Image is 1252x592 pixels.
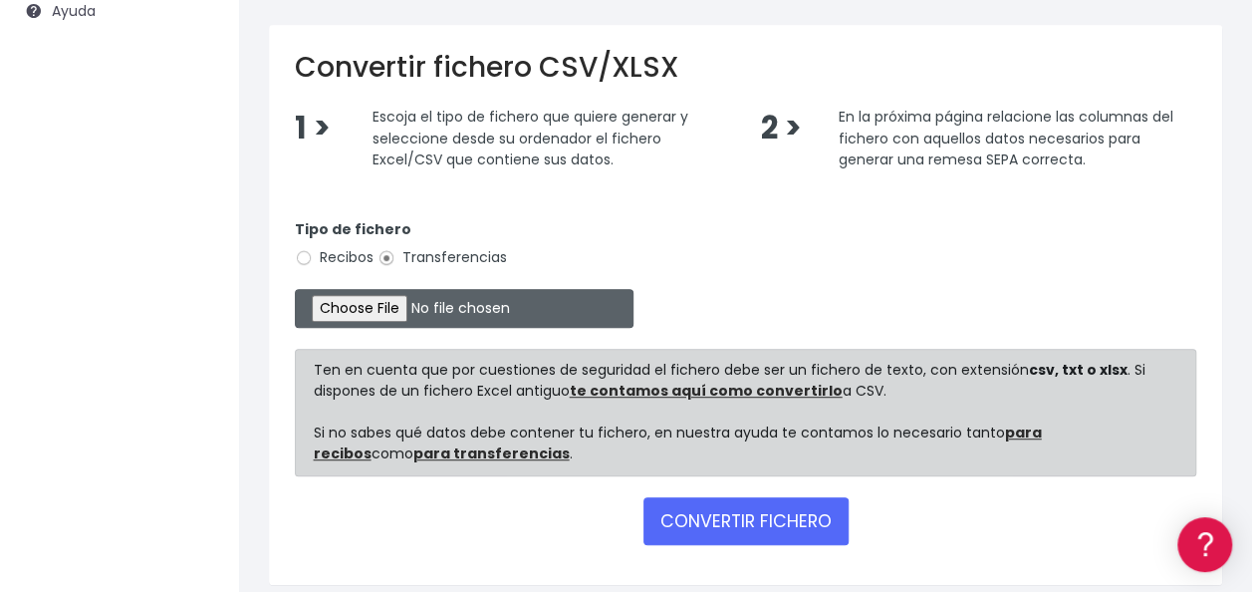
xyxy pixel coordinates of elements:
[52,1,96,21] span: Ayuda
[295,219,411,239] strong: Tipo de fichero
[295,349,1196,476] div: Ten en cuenta que por cuestiones de seguridad el fichero debe ser un fichero de texto, con extens...
[373,107,688,169] span: Escoja el tipo de fichero que quiere generar y seleccione desde su ordenador el fichero Excel/CSV...
[295,51,1196,85] h2: Convertir fichero CSV/XLSX
[295,247,374,268] label: Recibos
[838,107,1172,169] span: En la próxima página relacione las columnas del fichero con aquellos datos necesarios para genera...
[643,497,849,545] button: CONVERTIR FICHERO
[314,423,1042,463] a: para recibos
[570,381,843,401] a: te contamos aquí como convertirlo
[1029,360,1127,380] strong: csv, txt o xlsx
[377,247,507,268] label: Transferencias
[760,107,801,149] span: 2 >
[295,107,331,149] span: 1 >
[413,444,570,463] a: para transferencias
